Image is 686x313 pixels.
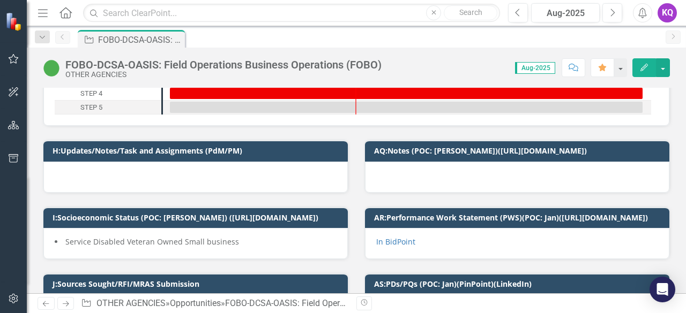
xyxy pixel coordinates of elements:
[170,88,643,99] div: Task: Start date: 2025-08-01 End date: 2025-08-31
[225,298,473,308] div: FOBO-DCSA-OASIS: Field Operations Business Operations (FOBO)
[444,5,497,20] button: Search
[53,280,342,288] h3: J:Sources Sought/RFI/MRAS Submission
[53,147,342,155] h3: H:Updates/Notes/Task and Assignments (PdM/PM)
[55,101,161,114] div: Task: Start date: 2025-08-01 End date: 2025-08-31
[55,101,161,114] div: STEP 5
[535,7,596,20] div: Aug-2025
[98,33,182,47] div: FOBO-DCSA-OASIS: Field Operations Business Operations (FOBO)
[5,12,24,31] img: ClearPoint Strategy
[374,213,664,222] h3: AR:Performance Work Statement (PWS)(POC: Jan)([URL][DOMAIN_NAME])
[55,87,161,101] div: STEP 4
[658,3,677,22] button: KQ
[43,59,60,77] img: Active
[650,277,675,302] div: Open Intercom Messenger
[459,8,482,17] span: Search
[170,298,221,308] a: Opportunities
[53,213,342,222] h3: I:Socioeconomic Status (POC: [PERSON_NAME]) ([URL][DOMAIN_NAME])
[55,87,161,101] div: Task: Start date: 2025-08-01 End date: 2025-08-31
[531,3,600,22] button: Aug-2025
[376,236,415,247] a: In BidPoint
[65,59,382,71] div: FOBO-DCSA-OASIS: Field Operations Business Operations (FOBO)
[80,101,102,114] div: STEP 5
[515,62,555,74] span: Aug-2025
[81,297,348,310] div: » »
[96,298,166,308] a: OTHER AGENCIES
[374,147,664,155] h3: AQ:Notes (POC: [PERSON_NAME])([URL][DOMAIN_NAME])
[83,4,500,22] input: Search ClearPoint...
[80,87,102,101] div: STEP 4
[374,280,664,288] h3: AS:PDs/PQs (POC: Jan)(PinPoint)(LinkedIn)
[65,236,239,247] span: Service Disabled Veteran Owned Small business
[65,71,382,79] div: OTHER AGENCIES
[170,102,643,113] div: Task: Start date: 2025-08-01 End date: 2025-08-31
